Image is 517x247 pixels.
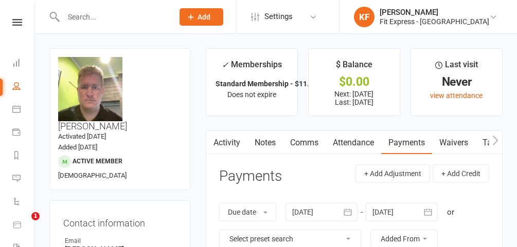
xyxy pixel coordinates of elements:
[58,132,106,140] time: Activated [DATE]
[12,145,35,168] a: Reports
[60,10,166,24] input: Search...
[432,131,475,155] a: Waivers
[58,143,97,151] time: Added [DATE]
[475,131,511,155] a: Tasks
[206,131,247,155] a: Activity
[326,131,381,155] a: Attendance
[355,164,430,183] button: + Add Adjustment
[216,80,331,88] strong: Standard Membership - $11.95 p/w
[430,91,483,100] a: view attendance
[65,236,176,246] div: Email
[12,75,35,99] a: People
[420,77,493,87] div: Never
[12,99,35,122] a: Calendar
[264,5,293,28] span: Settings
[435,58,478,77] div: Last visit
[58,57,182,131] h3: [PERSON_NAME]
[318,90,390,106] p: Next: [DATE] Last: [DATE]
[380,17,489,26] div: Fit Express - [GEOGRAPHIC_DATA]
[222,58,282,77] div: Memberships
[58,172,127,179] span: [DEMOGRAPHIC_DATA]
[380,8,489,17] div: [PERSON_NAME]
[12,52,35,75] a: Dashboard
[219,203,276,221] button: Due date
[73,158,122,165] span: Active member
[180,8,223,26] button: Add
[354,7,375,27] div: KF
[222,60,228,70] i: ✓
[58,57,122,121] img: image1712527397.png
[198,13,210,21] span: Add
[10,212,35,237] iframe: Intercom live chat
[433,164,489,183] button: + Add Credit
[283,131,326,155] a: Comms
[12,122,35,145] a: Payments
[336,58,372,77] div: $ Balance
[447,206,454,218] div: or
[31,212,40,220] span: 1
[247,131,283,155] a: Notes
[219,168,282,184] h3: Payments
[63,214,176,229] h3: Contact information
[381,131,432,155] a: Payments
[318,77,390,87] div: $0.00
[227,90,276,99] span: Does not expire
